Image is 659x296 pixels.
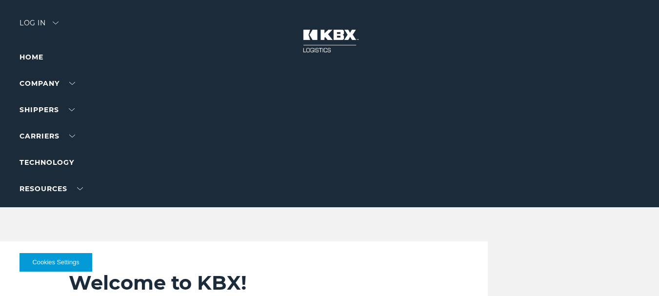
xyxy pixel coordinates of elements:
button: Cookies Settings [20,253,92,272]
a: RESOURCES [20,184,83,193]
a: Carriers [20,132,75,140]
img: kbx logo [293,20,366,62]
div: Log in [20,20,59,34]
a: Technology [20,158,74,167]
a: SHIPPERS [20,105,75,114]
h2: Welcome to KBX! [69,271,425,295]
a: Company [20,79,75,88]
a: Home [20,53,43,61]
img: arrow [53,21,59,24]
